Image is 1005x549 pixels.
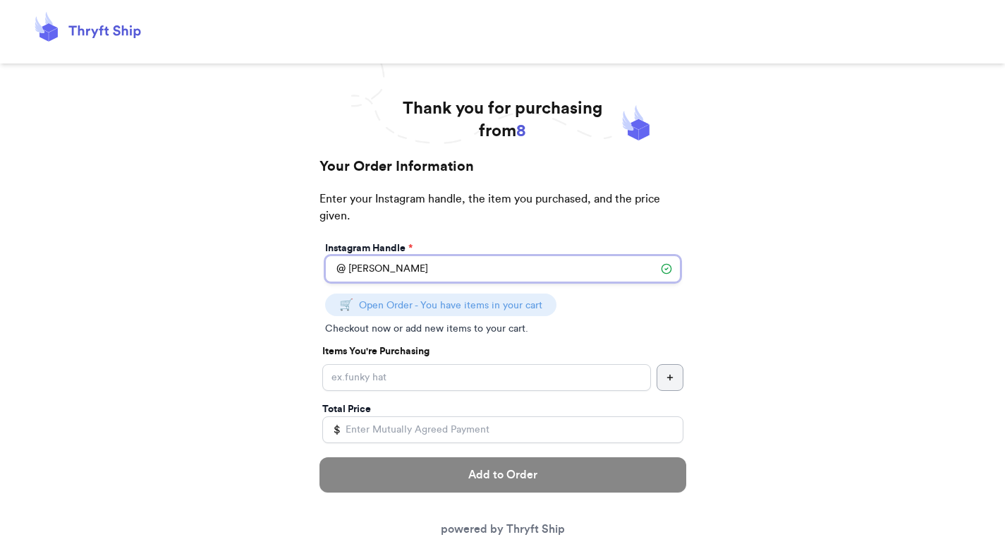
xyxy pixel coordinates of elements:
[319,191,686,239] p: Enter your Instagram handle, the item you purchased, and the price given.
[359,301,542,310] span: Open Order - You have items in your cart
[322,416,341,443] div: $
[319,457,686,493] button: Add to Order
[441,524,565,535] a: powered by Thryft Ship
[339,299,353,310] span: 🛒
[322,364,651,391] input: ex.funky hat
[325,255,346,282] div: @
[322,344,683,358] p: Items You're Purchasing
[403,97,602,143] h1: Thank you for purchasing from
[322,416,683,443] input: Enter Mutually Agreed Payment
[325,322,681,336] p: Checkout now or add new items to your cart.
[322,402,371,416] label: Total Price
[319,157,686,191] h2: Your Order Information
[516,123,526,140] span: 8
[325,241,413,255] label: Instagram Handle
